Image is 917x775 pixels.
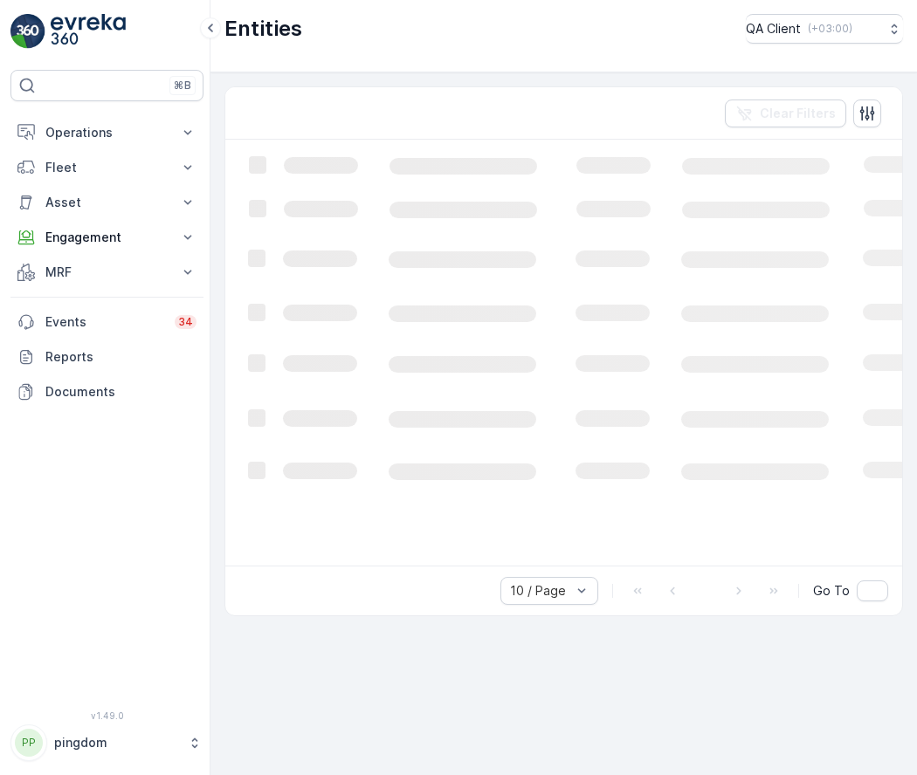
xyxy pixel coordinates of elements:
p: Asset [45,194,169,211]
button: PPpingdom [10,724,203,761]
p: QA Client [746,20,801,38]
span: v 1.49.0 [10,710,203,721]
button: Asset [10,185,203,220]
a: Reports [10,339,203,374]
button: Fleet [10,150,203,185]
img: logo_light-DOdMpM7g.png [51,14,126,49]
p: MRF [45,264,169,281]
p: ( +03:00 ) [808,22,852,36]
p: Clear Filters [760,105,836,122]
p: Operations [45,124,169,141]
p: Documents [45,383,196,401]
p: Engagement [45,229,169,246]
span: Go To [813,582,850,600]
button: Operations [10,115,203,150]
p: 34 [178,315,193,329]
p: ⌘B [174,79,191,93]
button: Engagement [10,220,203,255]
a: Events34 [10,305,203,339]
p: Fleet [45,159,169,176]
button: MRF [10,255,203,290]
button: Clear Filters [725,99,846,127]
p: Reports [45,348,196,366]
p: pingdom [54,734,179,751]
div: PP [15,729,43,757]
a: Documents [10,374,203,409]
p: Events [45,313,164,331]
button: QA Client(+03:00) [746,14,903,44]
img: logo [10,14,45,49]
p: Entities [224,15,302,43]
